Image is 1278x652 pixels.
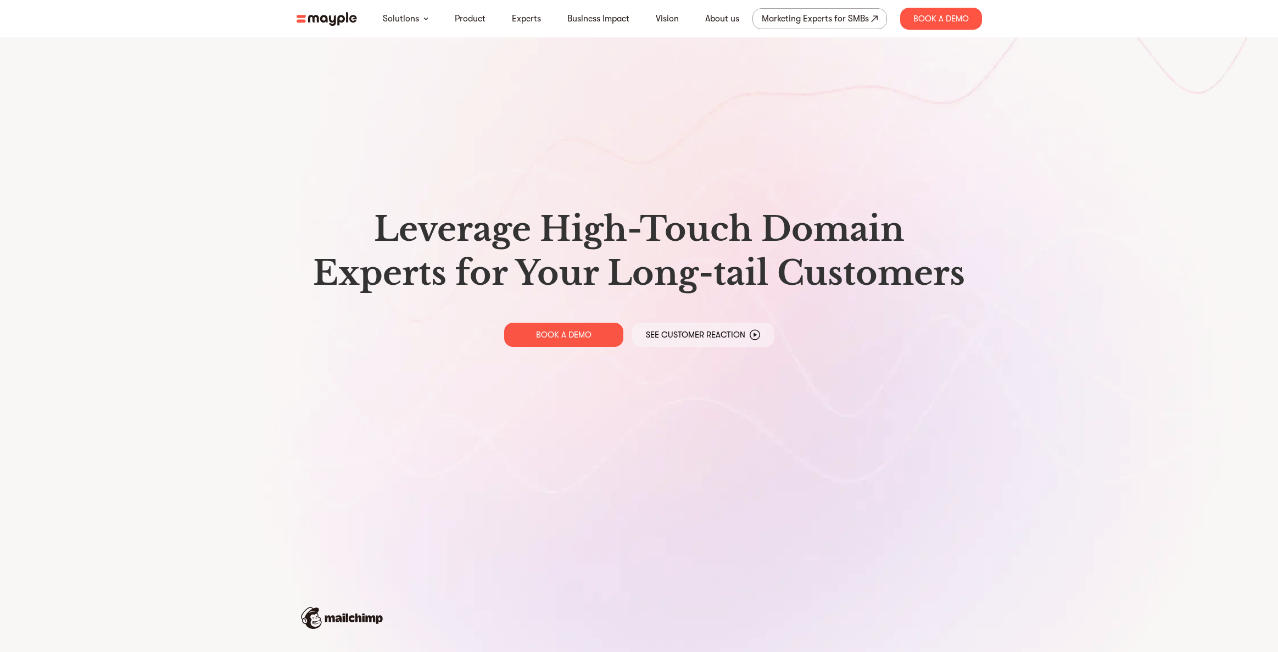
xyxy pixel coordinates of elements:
a: See Customer Reaction [632,323,774,347]
a: Experts [512,12,541,25]
h1: Leverage High-Touch Domain Experts for Your Long-tail Customers [305,207,973,295]
a: Product [455,12,485,25]
a: Vision [656,12,679,25]
div: Book A Demo [900,8,982,30]
img: mailchimp-logo [301,607,383,629]
a: About us [705,12,739,25]
a: Business Impact [567,12,629,25]
a: BOOK A DEMO [504,323,623,347]
a: Marketing Experts for SMBs [752,8,887,29]
img: arrow-down [423,17,428,20]
div: Marketing Experts for SMBs [762,11,869,26]
a: Solutions [383,12,419,25]
p: BOOK A DEMO [536,329,591,340]
img: mayple-logo [297,12,357,26]
p: See Customer Reaction [646,329,745,340]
